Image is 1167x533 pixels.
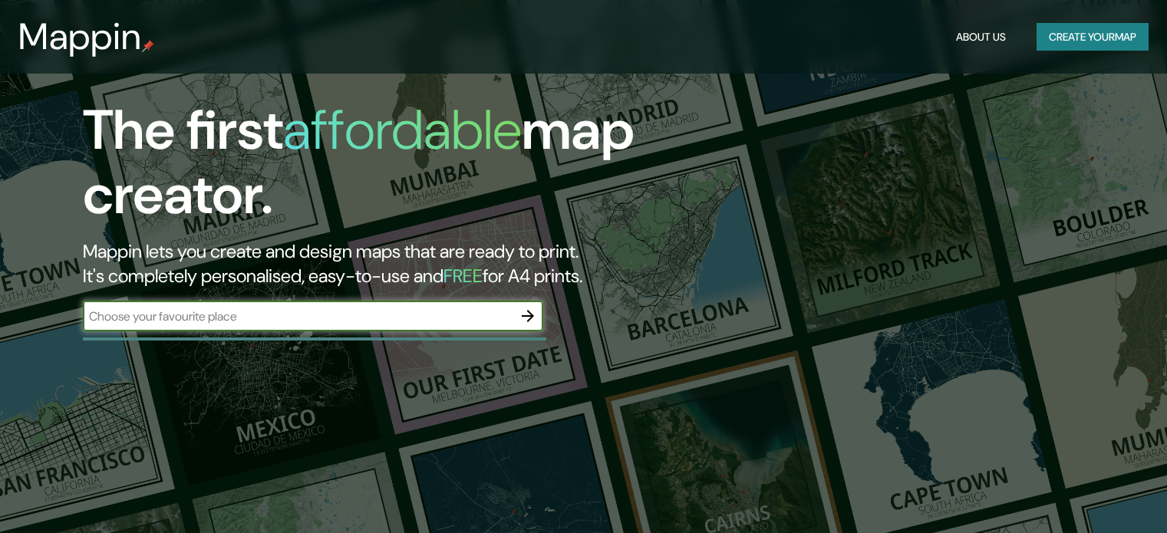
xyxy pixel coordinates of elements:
h5: FREE [443,264,483,288]
button: Create yourmap [1037,23,1149,51]
input: Choose your favourite place [83,308,513,325]
h2: Mappin lets you create and design maps that are ready to print. It's completely personalised, eas... [83,239,667,288]
button: About Us [950,23,1012,51]
h3: Mappin [18,15,142,58]
iframe: Help widget launcher [1030,473,1150,516]
h1: affordable [283,94,522,166]
h1: The first map creator. [83,98,667,239]
img: mappin-pin [142,40,154,52]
